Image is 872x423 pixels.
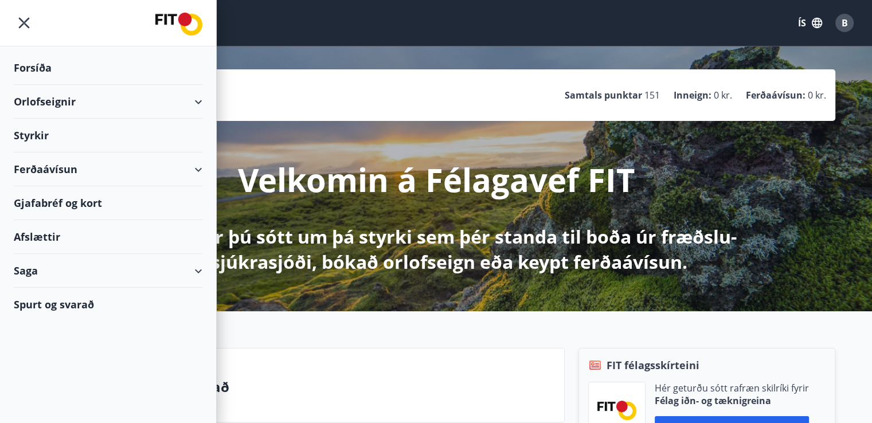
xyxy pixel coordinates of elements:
[14,186,202,220] div: Gjafabréf og kort
[155,13,202,36] img: union_logo
[238,158,635,201] p: Velkomin á Félagavef FIT
[655,382,809,394] p: Hér geturðu sótt rafræn skilríki fyrir
[14,119,202,152] div: Styrkir
[14,85,202,119] div: Orlofseignir
[607,358,699,373] span: FIT félagsskírteini
[14,288,202,321] div: Spurt og svarað
[134,224,739,275] p: Hér getur þú sótt um þá styrki sem þér standa til boða úr fræðslu- og sjúkrasjóði, bókað orlofsei...
[792,13,828,33] button: ÍS
[655,394,809,407] p: Félag iðn- og tæknigreina
[842,17,848,29] span: B
[14,13,34,33] button: menu
[597,401,636,420] img: FPQVkF9lTnNbbaRSFyT17YYeljoOGk5m51IhT0bO.png
[808,89,826,101] span: 0 kr.
[644,89,660,101] span: 151
[122,377,555,397] p: Spurt og svarað
[14,152,202,186] div: Ferðaávísun
[831,9,858,37] button: B
[565,89,642,101] p: Samtals punktar
[14,51,202,85] div: Forsíða
[14,220,202,254] div: Afslættir
[14,254,202,288] div: Saga
[674,89,711,101] p: Inneign :
[746,89,805,101] p: Ferðaávísun :
[714,89,732,101] span: 0 kr.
